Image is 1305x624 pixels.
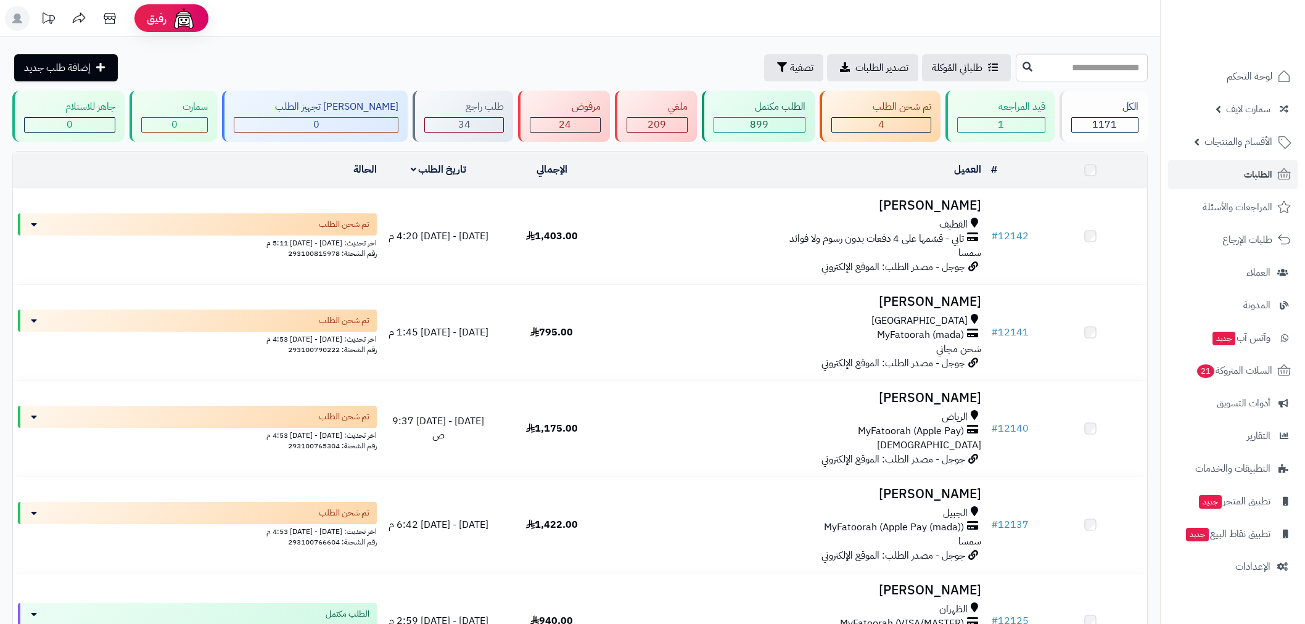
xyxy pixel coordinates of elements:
span: الظهران [939,602,968,617]
div: اخر تحديث: [DATE] - [DATE] 5:11 م [18,236,377,248]
div: الكل [1071,100,1138,114]
span: # [991,325,998,340]
a: تصدير الطلبات [827,54,918,81]
span: وآتس آب [1211,329,1270,347]
div: ملغي [627,100,688,114]
span: تطبيق المتجر [1198,493,1270,510]
span: الطلب مكتمل [326,608,369,620]
a: الطلبات [1168,160,1298,189]
div: 0 [25,118,115,132]
span: [DEMOGRAPHIC_DATA] [877,438,981,453]
span: تصدير الطلبات [855,60,908,75]
span: جوجل - مصدر الطلب: الموقع الإلكتروني [821,356,965,371]
span: جديد [1199,495,1222,509]
a: التطبيقات والخدمات [1168,454,1298,483]
a: الإجمالي [537,162,567,177]
span: القطيف [939,218,968,232]
span: 0 [171,117,178,132]
span: جديد [1212,332,1235,345]
h3: [PERSON_NAME] [614,391,981,405]
div: 899 [714,118,805,132]
span: طلبات الإرجاع [1222,231,1272,248]
span: سمارت لايف [1226,101,1270,118]
span: العملاء [1246,264,1270,281]
span: 34 [458,117,471,132]
div: قيد المراجعه [957,100,1045,114]
span: # [991,517,998,532]
span: 21 [1196,364,1214,379]
div: اخر تحديث: [DATE] - [DATE] 4:53 م [18,428,377,441]
span: 0 [67,117,73,132]
a: جاهز للاستلام 0 [10,91,127,142]
span: سمسا [958,245,981,260]
span: تم شحن الطلب [319,507,369,519]
a: طلب راجع 34 [410,91,516,142]
a: أدوات التسويق [1168,388,1298,418]
button: تصفية [764,54,823,81]
span: MyFatoorah (Apple Pay) [858,424,964,438]
span: جوجل - مصدر الطلب: الموقع الإلكتروني [821,452,965,467]
span: السلات المتروكة [1196,362,1272,379]
span: [GEOGRAPHIC_DATA] [871,314,968,328]
span: تم شحن الطلب [319,314,369,327]
div: 0 [142,118,207,132]
span: المدونة [1243,297,1270,314]
span: 4 [878,117,884,132]
a: السلات المتروكة21 [1168,356,1298,385]
div: 4 [832,118,931,132]
div: 24 [530,118,599,132]
span: تابي - قسّمها على 4 دفعات بدون رسوم ولا فوائد [789,232,964,246]
a: الحالة [353,162,377,177]
span: MyFatoorah (Apple Pay (mada)) [824,520,964,535]
span: طلباتي المُوكلة [932,60,982,75]
span: الأقسام والمنتجات [1204,133,1272,150]
span: تصفية [790,60,813,75]
a: ملغي 209 [612,91,699,142]
span: رقم الشحنة: 293100766604 [288,536,377,548]
div: 0 [234,118,398,132]
div: مرفوض [530,100,600,114]
a: #12142 [991,229,1029,244]
a: العميل [954,162,981,177]
span: أدوات التسويق [1217,395,1270,412]
div: 34 [425,118,503,132]
span: الإعدادات [1235,558,1270,575]
a: تم شحن الطلب 4 [817,91,943,142]
span: 1171 [1092,117,1117,132]
div: طلب راجع [424,100,504,114]
h3: [PERSON_NAME] [614,295,981,309]
a: الكل1171 [1057,91,1150,142]
span: الجبيل [943,506,968,520]
span: الطلبات [1244,166,1272,183]
img: logo-2.png [1221,25,1293,51]
a: إضافة طلب جديد [14,54,118,81]
span: إضافة طلب جديد [24,60,91,75]
a: سمارت 0 [127,91,220,142]
a: الإعدادات [1168,552,1298,581]
span: [DATE] - [DATE] 1:45 م [389,325,488,340]
span: [DATE] - [DATE] 4:20 م [389,229,488,244]
div: 209 [627,118,687,132]
h3: [PERSON_NAME] [614,487,981,501]
span: 795.00 [530,325,573,340]
span: 1,403.00 [526,229,578,244]
span: شحن مجاني [936,342,981,356]
a: التقارير [1168,421,1298,451]
span: الرياض [942,410,968,424]
span: سمسا [958,534,981,549]
a: طلباتي المُوكلة [922,54,1011,81]
div: 1 [958,118,1045,132]
a: #12141 [991,325,1029,340]
span: تم شحن الطلب [319,218,369,231]
a: تطبيق نقاط البيعجديد [1168,519,1298,549]
span: [DATE] - [DATE] 9:37 ص [392,414,484,443]
div: [PERSON_NAME] تجهيز الطلب [234,100,398,114]
span: تطبيق نقاط البيع [1185,525,1270,543]
a: [PERSON_NAME] تجهيز الطلب 0 [220,91,410,142]
div: اخر تحديث: [DATE] - [DATE] 4:53 م [18,332,377,345]
span: 1,175.00 [526,421,578,436]
span: # [991,421,998,436]
a: المدونة [1168,290,1298,320]
span: 24 [559,117,571,132]
span: التطبيقات والخدمات [1195,460,1270,477]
